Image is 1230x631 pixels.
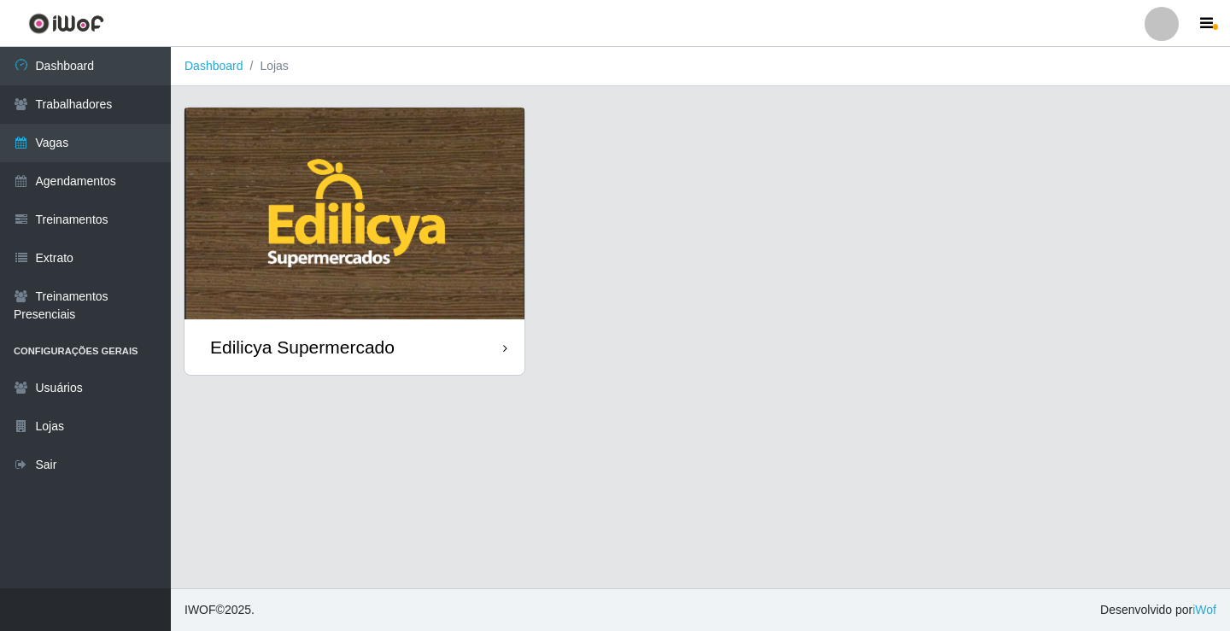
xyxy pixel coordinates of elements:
a: iWof [1192,603,1216,616]
span: © 2025 . [184,601,255,619]
div: Edilicya Supermercado [210,336,395,358]
span: Desenvolvido por [1100,601,1216,619]
img: CoreUI Logo [28,13,104,34]
span: IWOF [184,603,216,616]
img: cardImg [184,108,524,319]
a: Dashboard [184,59,243,73]
li: Lojas [243,57,289,75]
nav: breadcrumb [171,47,1230,86]
a: Edilicya Supermercado [184,108,524,375]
